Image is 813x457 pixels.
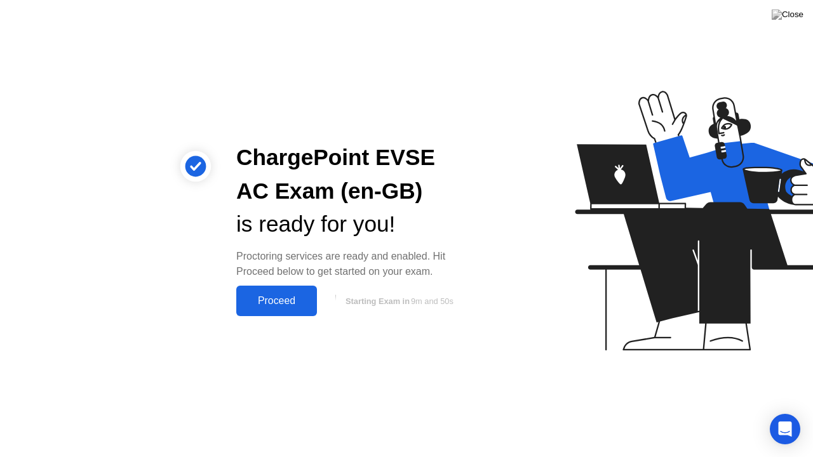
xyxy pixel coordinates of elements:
button: Starting Exam in9m and 50s [323,289,473,313]
div: is ready for you! [236,208,473,241]
div: ChargePoint EVSE AC Exam (en-GB) [236,141,473,208]
button: Proceed [236,286,317,316]
div: Open Intercom Messenger [770,414,800,444]
div: Proceed [240,295,313,307]
span: 9m and 50s [411,296,454,306]
img: Close [772,10,803,20]
div: Proctoring services are ready and enabled. Hit Proceed below to get started on your exam. [236,249,473,279]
